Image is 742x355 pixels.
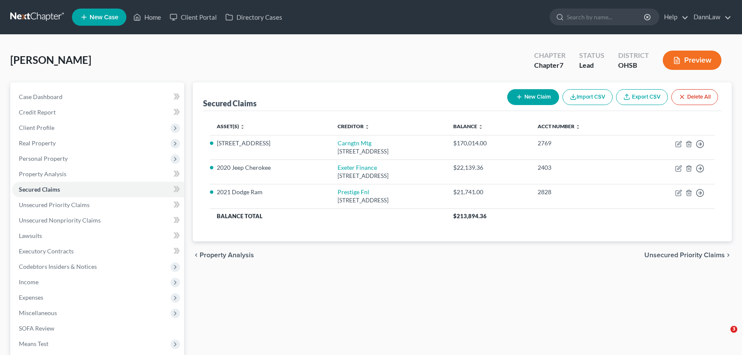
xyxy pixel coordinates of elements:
span: Unsecured Priority Claims [19,201,90,208]
a: Unsecured Priority Claims [12,197,184,213]
a: Case Dashboard [12,89,184,105]
li: 2021 Dodge Ram [217,188,324,196]
th: Balance Total [210,208,446,224]
span: Unsecured Nonpriority Claims [19,217,101,224]
a: Credit Report [12,105,184,120]
a: Balance unfold_more [453,123,483,129]
i: unfold_more [575,124,580,129]
span: Income [19,278,39,286]
li: 2020 Jeep Cherokee [217,163,324,172]
a: Asset(s) unfold_more [217,123,245,129]
input: Search by name... [567,9,645,25]
span: Property Analysis [19,170,66,177]
button: Import CSV [562,89,613,105]
span: 7 [559,61,563,69]
span: Executory Contracts [19,247,74,255]
button: Unsecured Priority Claims chevron_right [644,252,732,259]
a: Export CSV [616,89,668,105]
i: unfold_more [478,124,483,129]
span: Codebtors Insiders & Notices [19,263,97,270]
span: Secured Claims [19,186,60,193]
div: Chapter [534,51,565,60]
a: Lawsuits [12,228,184,244]
div: Chapter [534,60,565,70]
a: Exeter Finance [338,164,377,171]
span: 3 [730,326,737,333]
i: chevron_right [725,252,732,259]
div: 2769 [538,139,625,147]
a: Client Portal [165,9,221,25]
div: District [618,51,649,60]
span: [PERSON_NAME] [10,54,91,66]
div: OHSB [618,60,649,70]
a: Property Analysis [12,166,184,182]
a: Secured Claims [12,182,184,197]
div: $21,741.00 [453,188,524,196]
span: New Case [90,14,118,21]
button: New Claim [507,89,559,105]
span: $213,894.36 [453,213,487,220]
a: Executory Contracts [12,244,184,259]
div: Status [579,51,604,60]
span: SOFA Review [19,325,54,332]
div: [STREET_ADDRESS] [338,196,440,205]
div: [STREET_ADDRESS] [338,147,440,156]
a: Help [660,9,688,25]
span: Expenses [19,294,43,301]
a: Home [129,9,165,25]
a: Carngtn Mtg [338,139,371,147]
a: Unsecured Nonpriority Claims [12,213,184,228]
span: Lawsuits [19,232,42,239]
span: Credit Report [19,108,56,116]
a: SOFA Review [12,321,184,336]
i: unfold_more [240,124,245,129]
span: Means Test [19,340,48,347]
span: Personal Property [19,155,68,162]
a: Creditor unfold_more [338,123,370,129]
a: DannLaw [689,9,731,25]
button: chevron_left Property Analysis [193,252,254,259]
span: Miscellaneous [19,309,57,316]
button: Delete All [671,89,718,105]
span: Case Dashboard [19,93,63,100]
div: [STREET_ADDRESS] [338,172,440,180]
span: Property Analysis [200,252,254,259]
div: Lead [579,60,604,70]
div: 2828 [538,188,625,196]
span: Unsecured Priority Claims [644,252,725,259]
button: Preview [663,51,721,70]
a: Directory Cases [221,9,287,25]
i: chevron_left [193,252,200,259]
div: $170,014.00 [453,139,524,147]
span: Real Property [19,139,56,147]
div: 2403 [538,163,625,172]
li: [STREET_ADDRESS] [217,139,324,147]
a: Prestige Fnl [338,188,369,196]
div: $22,139.36 [453,163,524,172]
div: Secured Claims [203,98,257,108]
a: Acct Number unfold_more [538,123,580,129]
i: unfold_more [365,124,370,129]
span: Client Profile [19,124,54,131]
iframe: Intercom live chat [713,326,733,346]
